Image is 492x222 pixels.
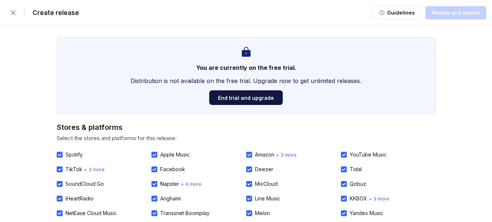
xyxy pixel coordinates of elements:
div: NetEase Cloud Music [65,210,117,216]
div: Facebook [160,166,185,172]
div: iHeartRadio [65,196,94,202]
div: YouTube Music [350,152,387,158]
div: Select the stores and platforms for this release: [57,135,436,142]
span: + 3 more [276,152,297,158]
div: TikTok [65,166,82,172]
div: KKBOX [350,196,367,202]
strong: You are currently on the free trial. [196,64,296,71]
div: SoundCloud Go [65,181,104,187]
div: | [23,9,25,16]
div: Create release [28,9,79,16]
div: Anghami [160,196,181,202]
div: Tidal [350,166,362,172]
div: Amazon [255,152,274,158]
div: Line Music [255,196,280,202]
div: End trial and upgrade [218,95,274,101]
div: Deezer [255,166,273,172]
div: Melon [255,210,270,216]
div: Distribution is not available on the free trial. Upgrade now to get unlimited releases. [131,77,361,84]
div: Yandex Music [350,210,383,216]
div: Transsnet Boomplay [160,210,210,216]
div: Napster [160,181,179,187]
span: + 3 more [84,166,105,172]
div: Guidelines [385,9,415,16]
div: Spotify [65,152,83,158]
span: + 9 more [181,181,202,187]
div: Apple Music [160,152,190,158]
button: Guidelines [373,6,421,19]
button: End trial and upgrade [209,90,283,105]
div: Stores & platforms [57,123,123,132]
div: MixCloud [255,181,278,187]
div: Qobuz [350,181,366,187]
span: + 3 more [369,196,390,202]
